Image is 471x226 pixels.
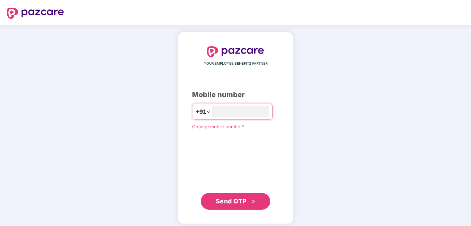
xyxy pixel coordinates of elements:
span: +91 [196,107,206,116]
a: Change mobile number? [192,124,245,129]
span: Send OTP [216,197,247,205]
img: logo [7,8,64,19]
span: down [206,110,210,114]
button: Send OTPdouble-right [201,193,270,210]
span: YOUR EMPLOYEE BENEFITS PARTNER [204,61,267,66]
div: Mobile number [192,89,279,100]
span: double-right [251,200,256,204]
img: logo [207,46,264,57]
